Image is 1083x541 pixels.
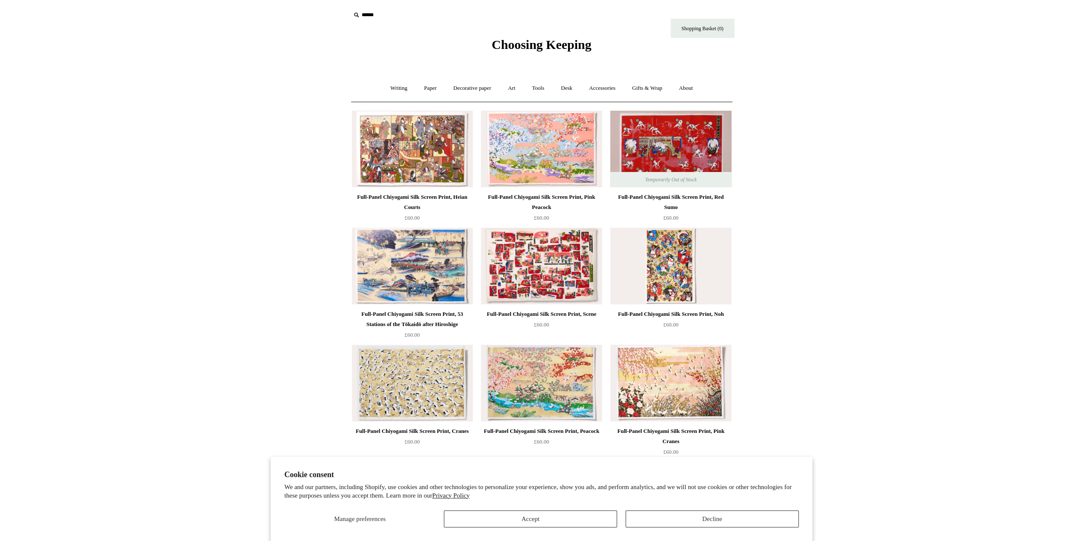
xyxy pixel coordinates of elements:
[446,77,499,100] a: Decorative paper
[383,77,415,100] a: Writing
[352,228,473,304] a: Full-Panel Chiyogami Silk Screen Print, 53 Stations of the Tōkaidō after Hiroshige Full-Panel Chi...
[671,77,700,100] a: About
[624,77,670,100] a: Gifts & Wrap
[352,192,473,227] a: Full-Panel Chiyogami Silk Screen Print, Heian Courts £60.00
[354,192,471,212] div: Full-Panel Chiyogami Silk Screen Print, Heian Courts
[432,492,470,499] a: Privacy Policy
[534,215,549,221] span: £60.00
[612,426,729,447] div: Full-Panel Chiyogami Silk Screen Print, Pink Cranes
[610,228,731,304] a: Full-Panel Chiyogami Silk Screen Print, Noh Full-Panel Chiyogami Silk Screen Print, Noh
[352,309,473,344] a: Full-Panel Chiyogami Silk Screen Print, 53 Stations of the Tōkaidō after Hiroshige £60.00
[444,510,617,527] button: Accept
[481,228,602,304] a: Full-Panel Chiyogami Silk Screen Print, Scene Full-Panel Chiyogami Silk Screen Print, Scene
[481,192,602,227] a: Full-Panel Chiyogami Silk Screen Print, Pink Peacock £60.00
[284,470,799,479] h2: Cookie consent
[416,77,444,100] a: Paper
[534,438,549,445] span: £60.00
[637,172,705,187] span: Temporarily Out of Stock
[352,111,473,187] a: Full-Panel Chiyogami Silk Screen Print, Heian Courts Full-Panel Chiyogami Silk Screen Print, Heia...
[354,309,471,329] div: Full-Panel Chiyogami Silk Screen Print, 53 Stations of the Tōkaidō after Hiroshige
[610,192,731,227] a: Full-Panel Chiyogami Silk Screen Print, Red Sumo £60.00
[612,192,729,212] div: Full-Panel Chiyogami Silk Screen Print, Red Sumo
[491,37,591,52] span: Choosing Keeping
[481,228,602,304] img: Full-Panel Chiyogami Silk Screen Print, Scene
[524,77,552,100] a: Tools
[284,510,435,527] button: Manage preferences
[483,426,600,436] div: Full-Panel Chiyogami Silk Screen Print, Peacock
[481,309,602,344] a: Full-Panel Chiyogami Silk Screen Print, Scene £60.00
[491,44,591,50] a: Choosing Keeping
[483,309,600,319] div: Full-Panel Chiyogami Silk Screen Print, Scene
[352,111,473,187] img: Full-Panel Chiyogami Silk Screen Print, Heian Courts
[626,510,799,527] button: Decline
[610,426,731,461] a: Full-Panel Chiyogami Silk Screen Print, Pink Cranes £60.00
[405,215,420,221] span: £60.00
[553,77,580,100] a: Desk
[481,345,602,421] img: Full-Panel Chiyogami Silk Screen Print, Peacock
[663,321,679,328] span: £60.00
[284,483,799,500] p: We and our partners, including Shopify, use cookies and other technologies to personalize your ex...
[663,215,679,221] span: £60.00
[481,426,602,461] a: Full-Panel Chiyogami Silk Screen Print, Peacock £60.00
[483,192,600,212] div: Full-Panel Chiyogami Silk Screen Print, Pink Peacock
[610,228,731,304] img: Full-Panel Chiyogami Silk Screen Print, Noh
[352,426,473,461] a: Full-Panel Chiyogami Silk Screen Print, Cranes £60.00
[671,19,734,38] a: Shopping Basket (0)
[610,309,731,344] a: Full-Panel Chiyogami Silk Screen Print, Noh £60.00
[612,309,729,319] div: Full-Panel Chiyogami Silk Screen Print, Noh
[481,345,602,421] a: Full-Panel Chiyogami Silk Screen Print, Peacock Full-Panel Chiyogami Silk Screen Print, Peacock
[581,77,623,100] a: Accessories
[534,321,549,328] span: £60.00
[354,426,471,436] div: Full-Panel Chiyogami Silk Screen Print, Cranes
[405,438,420,445] span: £60.00
[352,345,473,421] a: Full-Panel Chiyogami Silk Screen Print, Cranes Full-Panel Chiyogami Silk Screen Print, Cranes
[352,345,473,421] img: Full-Panel Chiyogami Silk Screen Print, Cranes
[481,111,602,187] a: Full-Panel Chiyogami Silk Screen Print, Pink Peacock Full-Panel Chiyogami Silk Screen Print, Pink...
[610,345,731,421] img: Full-Panel Chiyogami Silk Screen Print, Pink Cranes
[610,111,731,187] img: Full-Panel Chiyogami Silk Screen Print, Red Sumo
[610,345,731,421] a: Full-Panel Chiyogami Silk Screen Print, Pink Cranes Full-Panel Chiyogami Silk Screen Print, Pink ...
[481,111,602,187] img: Full-Panel Chiyogami Silk Screen Print, Pink Peacock
[663,449,679,455] span: £60.00
[334,515,386,522] span: Manage preferences
[352,228,473,304] img: Full-Panel Chiyogami Silk Screen Print, 53 Stations of the Tōkaidō after Hiroshige
[500,77,523,100] a: Art
[610,111,731,187] a: Full-Panel Chiyogami Silk Screen Print, Red Sumo Full-Panel Chiyogami Silk Screen Print, Red Sumo...
[405,332,420,338] span: £60.00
